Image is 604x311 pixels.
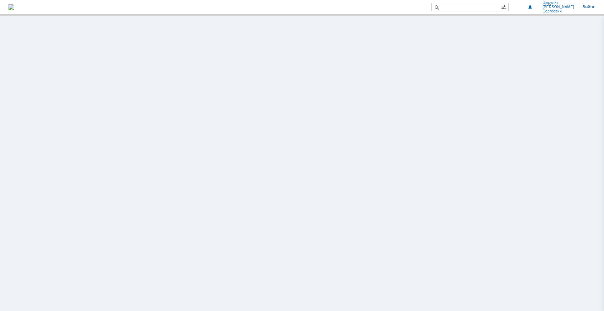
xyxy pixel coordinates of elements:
[543,9,574,13] span: Сергеевич
[543,1,574,5] span: Цырулик
[9,4,14,10] img: logo
[9,4,14,10] a: Перейти на домашнюю страницу
[501,3,508,10] span: Расширенный поиск
[543,5,574,9] span: [PERSON_NAME]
